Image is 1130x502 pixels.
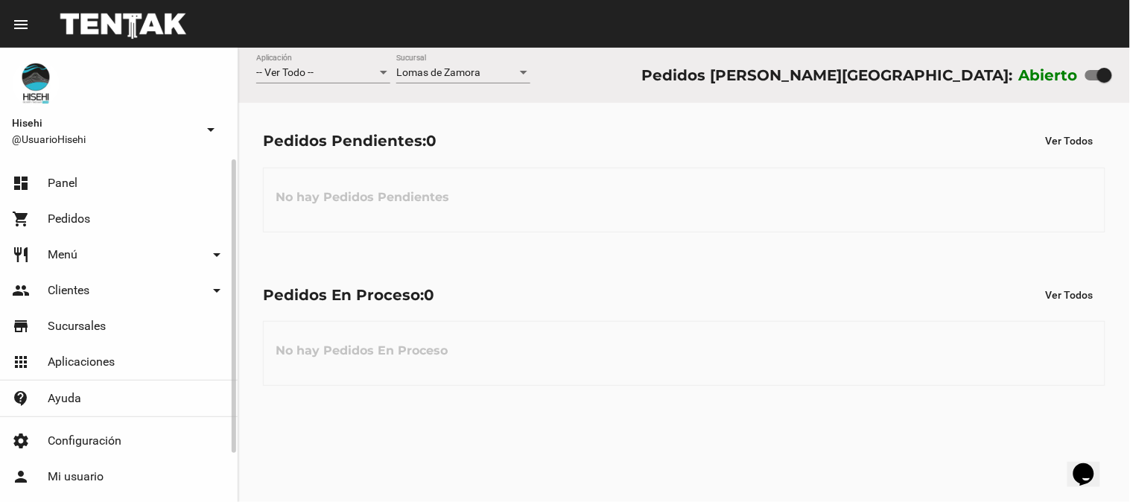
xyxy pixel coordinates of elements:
mat-icon: contact_support [12,390,30,407]
span: Configuración [48,433,121,448]
div: Pedidos [PERSON_NAME][GEOGRAPHIC_DATA]: [641,63,1012,87]
iframe: chat widget [1067,442,1115,487]
mat-icon: arrow_drop_down [208,246,226,264]
mat-icon: store [12,317,30,335]
span: Menú [48,247,77,262]
mat-icon: settings [12,432,30,450]
div: Pedidos Pendientes: [263,129,437,153]
mat-icon: shopping_cart [12,210,30,228]
span: Panel [48,176,77,191]
span: Mi usuario [48,469,104,484]
button: Ver Todos [1034,127,1105,154]
span: Ayuda [48,391,81,406]
span: 0 [424,286,434,304]
span: Aplicaciones [48,355,115,369]
span: 0 [426,132,437,150]
mat-icon: arrow_drop_down [208,282,226,299]
label: Abierto [1019,63,1079,87]
span: Ver Todos [1046,135,1094,147]
mat-icon: apps [12,353,30,371]
span: Lomas de Zamora [396,66,480,78]
span: -- Ver Todo -- [256,66,314,78]
img: b10aa081-330c-4927-a74e-08896fa80e0a.jpg [12,60,60,107]
mat-icon: arrow_drop_down [202,121,220,139]
mat-icon: person [12,468,30,486]
mat-icon: menu [12,16,30,34]
h3: No hay Pedidos Pendientes [264,175,461,220]
span: Pedidos [48,212,90,226]
span: Sucursales [48,319,106,334]
span: @UsuarioHisehi [12,132,196,147]
span: Clientes [48,283,89,298]
mat-icon: restaurant [12,246,30,264]
span: Hisehi [12,114,196,132]
mat-icon: dashboard [12,174,30,192]
span: Ver Todos [1046,289,1094,301]
h3: No hay Pedidos En Proceso [264,328,460,373]
div: Pedidos En Proceso: [263,283,434,307]
mat-icon: people [12,282,30,299]
button: Ver Todos [1034,282,1105,308]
